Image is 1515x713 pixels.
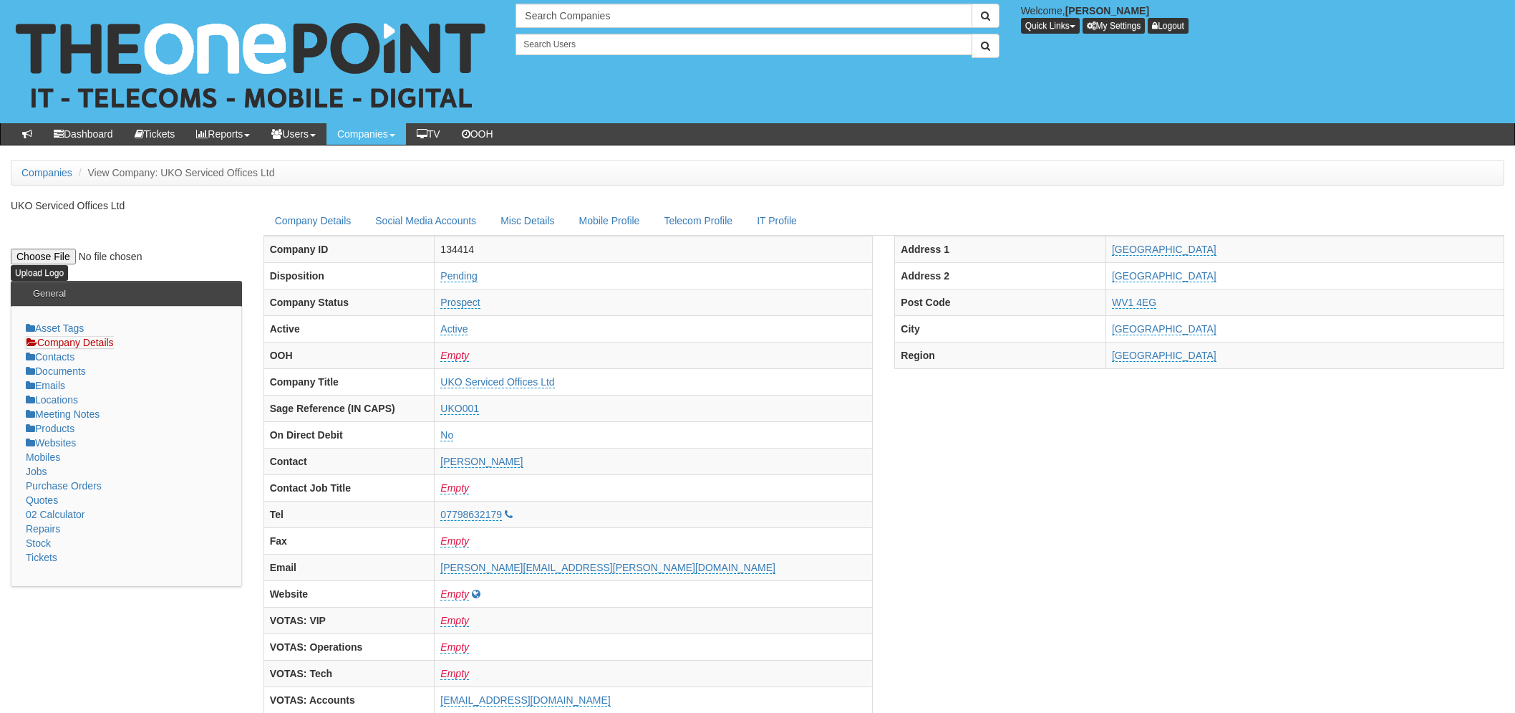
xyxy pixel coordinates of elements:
[263,206,363,236] a: Company Details
[75,166,275,180] li: View Company: UKO Serviced Offices Ltd
[895,236,1106,263] th: Address 1
[440,668,469,680] a: Empty
[440,403,479,415] a: UKO001
[263,289,435,316] th: Company Status
[652,206,744,236] a: Telecom Profile
[440,694,610,707] a: [EMAIL_ADDRESS][DOMAIN_NAME]
[263,661,435,687] th: VOTAS: Tech
[516,4,972,28] input: Search Companies
[263,422,435,449] th: On Direct Debit
[263,502,435,528] th: Tel
[1065,5,1149,16] b: [PERSON_NAME]
[895,289,1106,316] th: Post Code
[263,581,435,608] th: Website
[1010,4,1515,34] div: Welcome,
[406,123,451,145] a: TV
[11,265,68,281] input: Upload Logo
[435,236,873,263] td: 134414
[26,494,58,506] a: Quotes
[26,451,60,463] a: Mobiles
[1083,18,1146,34] a: My Settings
[26,408,100,420] a: Meeting Notes
[263,343,435,369] th: OOH
[263,528,435,555] th: Fax
[326,123,406,145] a: Companies
[263,236,435,263] th: Company ID
[21,167,72,178] a: Companies
[263,475,435,502] th: Contact Job Title
[440,429,453,441] a: No
[440,297,480,309] a: Prospect
[26,537,51,549] a: Stock
[263,608,435,634] th: VOTAS: VIP
[489,206,566,236] a: Misc Details
[895,343,1106,369] th: Region
[895,263,1106,289] th: Address 2
[43,123,124,145] a: Dashboard
[568,206,652,236] a: Mobile Profile
[440,456,523,468] a: [PERSON_NAME]
[440,615,469,627] a: Empty
[745,206,808,236] a: IT Profile
[440,323,468,335] a: Active
[263,369,435,396] th: Company Title
[440,535,469,547] a: Empty
[26,509,85,520] a: 02 Calculator
[26,523,60,535] a: Repairs
[263,316,435,343] th: Active
[516,34,972,55] input: Search Users
[440,509,502,521] a: 07798632179
[26,336,114,349] a: Company Details
[440,376,554,388] a: UKO Serviced Offices Ltd
[11,198,242,213] p: UKO Serviced Offices Ltd
[26,480,102,492] a: Purchase Orders
[451,123,504,145] a: OOH
[263,396,435,422] th: Sage Reference (IN CAPS)
[261,123,326,145] a: Users
[1112,350,1216,362] a: [GEOGRAPHIC_DATA]
[26,365,86,377] a: Documents
[26,552,57,563] a: Tickets
[26,322,84,334] a: Asset Tags
[26,423,74,434] a: Products
[364,206,488,236] a: Social Media Accounts
[263,263,435,289] th: Disposition
[26,282,73,306] h3: General
[26,437,76,449] a: Websites
[1112,270,1216,282] a: [GEOGRAPHIC_DATA]
[1112,244,1216,256] a: [GEOGRAPHIC_DATA]
[185,123,261,145] a: Reports
[440,482,469,494] a: Empty
[440,562,775,574] a: [PERSON_NAME][EMAIL_ADDRESS][PERSON_NAME][DOMAIN_NAME]
[1112,323,1216,335] a: [GEOGRAPHIC_DATA]
[440,588,469,600] a: Empty
[895,316,1106,343] th: City
[124,123,186,145] a: Tickets
[440,350,469,362] a: Empty
[1112,297,1156,309] a: WV1 4EG
[1021,18,1080,34] button: Quick Links
[263,634,435,661] th: VOTAS: Operations
[1148,18,1189,34] a: Logout
[263,449,435,475] th: Contact
[440,270,477,282] a: Pending
[26,466,47,477] a: Jobs
[26,380,65,391] a: Emails
[440,641,469,654] a: Empty
[26,394,78,406] a: Locations
[263,555,435,581] th: Email
[26,351,74,363] a: Contacts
